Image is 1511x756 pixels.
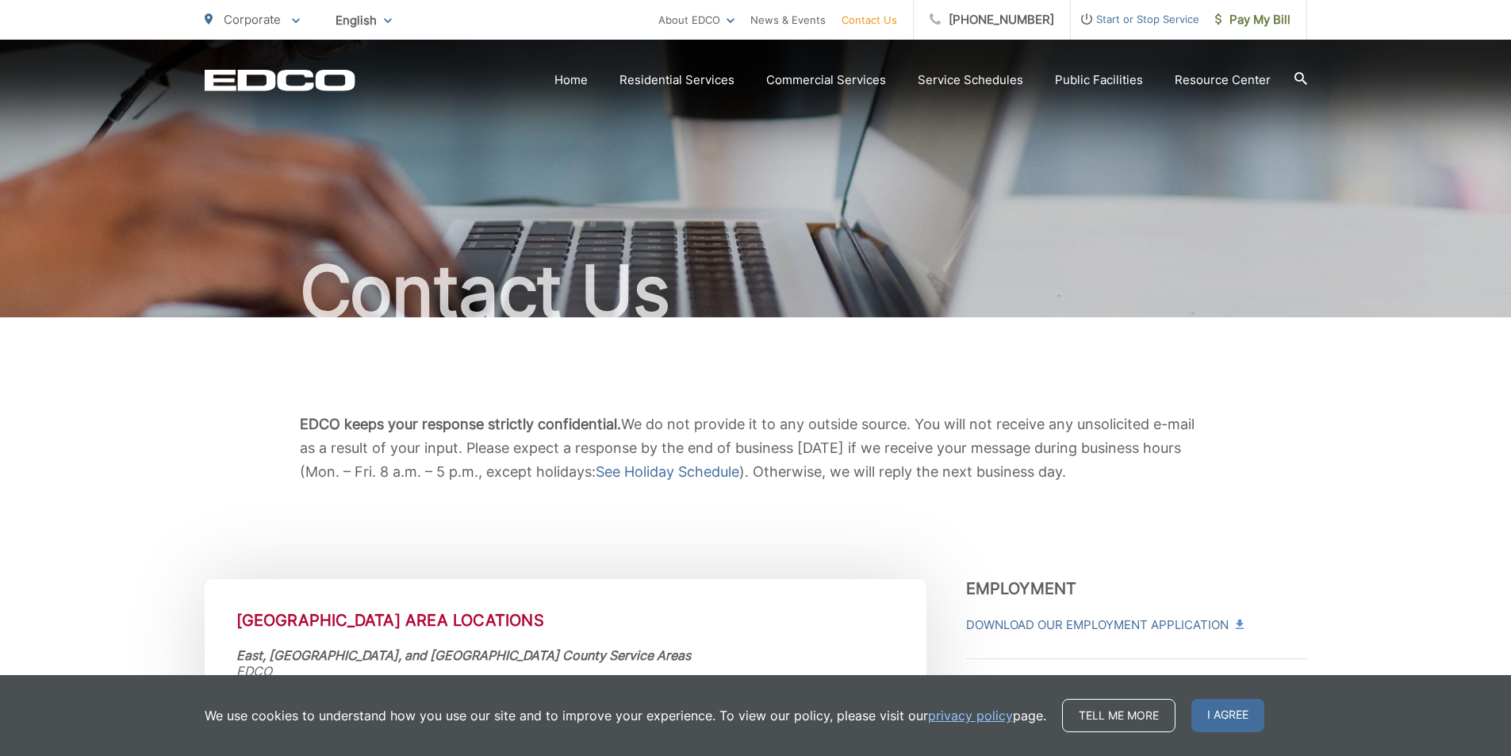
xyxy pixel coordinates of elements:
a: Contact Us [842,10,897,29]
p: We use cookies to understand how you use our site and to improve your experience. To view our pol... [205,706,1046,725]
a: Download Our Employment Application [966,616,1242,635]
span: I agree [1191,699,1264,732]
a: Resource Center [1175,71,1271,90]
a: privacy policy [928,706,1013,725]
p: We do not provide it to any outside source. You will not receive any unsolicited e-mail as a resu... [300,413,1212,484]
a: Commercial Services [766,71,886,90]
b: EDCO keeps your response strictly confidential. [300,416,621,432]
span: Pay My Bill [1215,10,1290,29]
address: EDCO [STREET_ADDRESS] [GEOGRAPHIC_DATA] [236,647,895,711]
h3: Employment [966,579,1307,598]
h1: Contact Us [205,252,1307,332]
span: English [324,6,404,34]
a: Residential Services [619,71,734,90]
a: Home [554,71,588,90]
h2: [GEOGRAPHIC_DATA] Area Locations [236,611,895,630]
span: Corporate [224,12,281,27]
a: See Holiday Schedule [596,460,739,484]
h3: Office Address [966,658,1307,700]
strong: East, [GEOGRAPHIC_DATA], and [GEOGRAPHIC_DATA] County Service Areas [236,647,691,663]
a: Tell me more [1062,699,1175,732]
a: About EDCO [658,10,734,29]
a: Public Facilities [1055,71,1143,90]
a: EDCD logo. Return to the homepage. [205,69,355,91]
a: News & Events [750,10,826,29]
a: Service Schedules [918,71,1023,90]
